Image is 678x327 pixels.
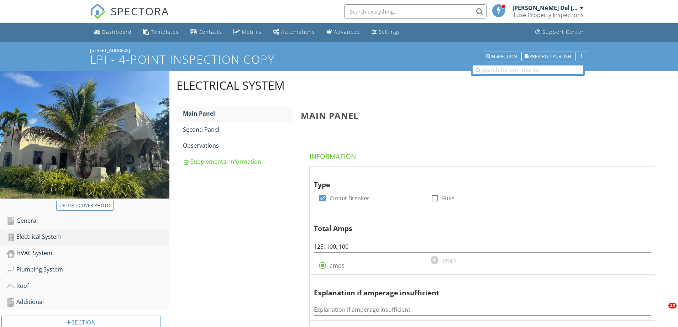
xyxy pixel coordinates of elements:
[301,111,667,120] h3: Main Panel
[177,78,285,93] div: Electrical System
[330,262,345,269] label: amps
[532,26,587,39] a: Support Center
[314,241,651,253] input: #
[314,278,634,298] div: Explanation if amperage insufficient
[668,303,677,308] span: 10
[187,26,225,39] a: Contacts
[183,125,292,134] div: Second Panel
[344,4,487,19] input: Search everything...
[183,109,292,118] div: Main Panel
[59,202,110,209] div: Upload cover photo
[151,28,179,35] div: Templates
[183,141,292,150] div: Observations
[314,304,651,316] input: Explanation if amperage insufficient
[442,258,456,264] div: OTHER
[270,26,318,39] a: Automations (Basic)
[486,54,517,59] div: Inspection
[314,213,634,234] div: Total Amps
[324,26,363,39] a: Advanced
[90,53,588,65] h1: LPI - 4-Point Inspection Copy
[473,65,583,74] input: search for comments
[199,28,222,35] div: Contacts
[6,281,169,291] div: Roof
[442,195,454,202] label: Fuse
[654,303,671,320] iframe: Intercom live chat
[242,28,262,35] div: Metrics
[483,52,520,62] button: Inspection
[6,265,169,274] div: Plumbing System
[514,11,584,19] div: Luxe Property Inspections
[140,26,182,39] a: Templates
[91,26,135,39] a: Dashboard
[542,28,584,35] div: Support Center
[521,53,574,59] a: Preview / Publish
[111,4,169,19] span: SPECTORA
[281,28,315,35] div: Automations
[330,195,369,202] label: Circuit Breaker
[90,10,169,25] a: SPECTORA
[231,26,264,39] a: Metrics
[6,297,169,307] div: Additional
[483,53,520,59] a: Inspection
[6,232,169,242] div: Electrical System
[90,4,106,19] img: The Best Home Inspection Software - Spectora
[379,28,400,35] div: Settings
[6,249,169,258] div: HVAC System
[334,28,360,35] div: Advanced
[6,216,169,226] div: General
[314,169,634,190] div: Type
[56,201,114,211] button: Upload cover photo
[90,47,588,53] div: [STREET_ADDRESS]
[521,52,574,62] button: Preview / Publish
[529,54,571,59] span: Preview / Publish
[102,28,132,35] div: Dashboard
[183,157,292,166] div: Supplemental Information
[513,4,578,11] div: [PERSON_NAME] Del [PERSON_NAME]
[310,149,658,161] h4: Information
[369,26,403,39] a: Settings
